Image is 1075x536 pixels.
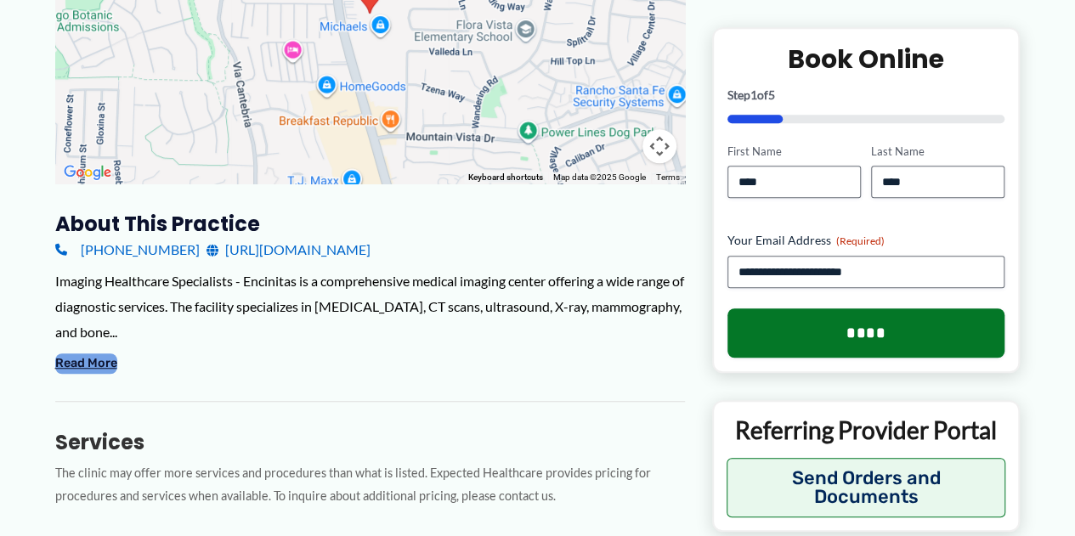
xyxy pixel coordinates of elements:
[727,144,861,160] label: First Name
[55,237,200,262] a: [PHONE_NUMBER]
[727,459,1006,518] button: Send Orders and Documents
[55,353,117,374] button: Read More
[727,415,1006,446] p: Referring Provider Portal
[642,129,676,163] button: Map camera controls
[768,87,775,102] span: 5
[55,462,685,508] p: The clinic may offer more services and procedures than what is listed. Expected Healthcare provid...
[207,237,371,262] a: [URL][DOMAIN_NAME]
[468,172,543,183] button: Keyboard shortcuts
[727,42,1005,76] h2: Book Online
[656,172,680,182] a: Terms (opens in new tab)
[727,233,1005,250] label: Your Email Address
[55,211,685,237] h3: About this practice
[55,429,685,455] h3: Services
[553,172,646,182] span: Map data ©2025 Google
[836,235,885,248] span: (Required)
[55,268,685,344] div: Imaging Healthcare Specialists - Encinitas is a comprehensive medical imaging center offering a w...
[871,144,1004,160] label: Last Name
[750,87,757,102] span: 1
[59,161,116,183] a: Open this area in Google Maps (opens a new window)
[727,89,1005,101] p: Step of
[59,161,116,183] img: Google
